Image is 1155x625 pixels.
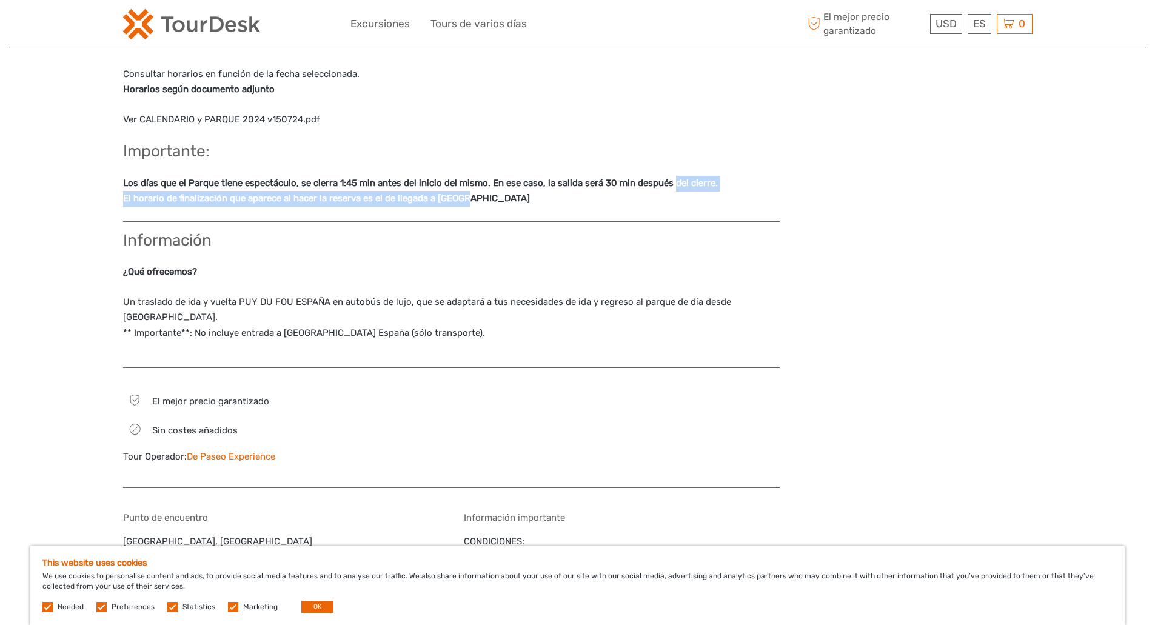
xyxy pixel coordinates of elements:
label: Statistics [182,602,215,612]
a: De Paseo Experience [187,451,275,462]
strong: El horario de finalización que aparece al hacer la reserva es el de llegada a [GEOGRAPHIC_DATA] [123,193,530,204]
label: Needed [58,602,84,612]
p: We're away right now. Please check back later! [17,21,137,31]
span: 0 [1017,18,1027,30]
div: Tour Operador: [123,450,439,463]
a: Tours de varios días [430,15,527,33]
label: Preferences [112,602,155,612]
p: Consultar horarios en función de la fecha seleccionada. [123,67,780,98]
h2: Información [123,231,780,250]
h2: Importante: [123,142,780,161]
span: USD [936,18,957,30]
span: Sin costes añadidos [152,425,238,436]
button: Open LiveChat chat widget [139,19,154,33]
p: Un traslado de ida y vuelta PUY DU FOU ESPAÑA en autobús de lujo, que se adaptará a tus necesidad... [123,295,780,341]
label: Marketing [243,602,278,612]
span: El mejor precio garantizado [805,10,927,37]
strong: Horarios según documento adjunto [123,84,275,95]
a: Ver CALENDARIO y PARQUE 2024 v150724.pdf [123,114,320,125]
div: ES [968,14,991,34]
a: Excursiones [350,15,410,33]
img: 2254-3441b4b5-4e5f-4d00-b396-31f1d84a6ebf_logo_small.png [123,9,260,39]
strong: Los días que el Parque tiene espectáculo, se cierra 1:45 min antes del inicio del mismo. En ese c... [123,178,718,189]
h5: Punto de encuentro [123,512,439,523]
div: We use cookies to personalise content and ads, to provide social media features and to analyse ou... [30,546,1125,625]
strong: ¿Qué ofrecemos? [123,266,197,277]
button: OK [301,601,333,613]
h5: This website uses cookies [42,558,1113,568]
span: El mejor precio garantizado [152,396,269,407]
h5: Información importante [464,512,780,523]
